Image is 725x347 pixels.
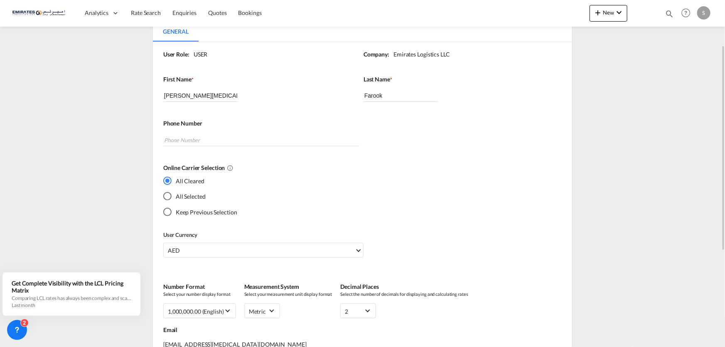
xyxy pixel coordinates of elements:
[163,326,564,334] label: Email
[163,243,364,258] md-select: Select Currency: د.إ AEDUnited Arab Emirates Dirham
[244,291,332,297] span: Select your measurement unit display format
[340,291,468,297] span: Select the number of decimals for displaying and calculating rates
[172,9,197,16] span: Enquiries
[163,134,359,146] input: Phone Number
[593,9,624,16] span: New
[679,6,697,21] div: Help
[153,22,199,42] md-tab-item: General
[163,176,237,223] md-radio-group: Yes
[163,291,236,297] span: Select your number display format
[364,75,555,84] label: Last Name
[163,89,238,102] input: First Name
[249,308,266,315] div: metric
[163,119,555,128] label: Phone Number
[163,50,189,59] label: User Role:
[665,9,674,22] div: icon-magnify
[163,207,237,216] md-radio-button: Keep Previous Selection
[679,6,693,20] span: Help
[665,9,674,18] md-icon: icon-magnify
[163,283,236,291] label: Number Format
[590,5,627,22] button: icon-plus 400-fgNewicon-chevron-down
[208,9,226,16] span: Quotes
[163,75,355,84] label: First Name
[345,308,348,315] div: 2
[697,6,710,20] div: S
[131,9,161,16] span: Rate Search
[189,50,208,59] div: USER
[364,50,389,59] label: Company:
[227,165,234,171] md-icon: All Cleared : Deselects all online carriers by default.All Selected : Selects all online carriers...
[593,7,603,17] md-icon: icon-plus 400-fg
[340,283,468,291] label: Decimal Places
[163,192,237,201] md-radio-button: All Selected
[168,246,355,255] span: AED
[85,9,108,17] span: Analytics
[153,22,207,42] md-pagination-wrapper: Use the left and right arrow keys to navigate between tabs
[614,7,624,17] md-icon: icon-chevron-down
[163,164,555,172] label: Online Carrier Selection
[364,89,438,102] input: Last Name
[163,231,364,239] label: User Currency
[12,4,69,22] img: c67187802a5a11ec94275b5db69a26e6.png
[238,9,262,16] span: Bookings
[168,308,224,315] div: 1,000,000.00 (English)
[163,176,237,185] md-radio-button: All Cleared
[389,50,450,59] div: Emirates Logistics LLC
[244,283,332,291] label: Measurement System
